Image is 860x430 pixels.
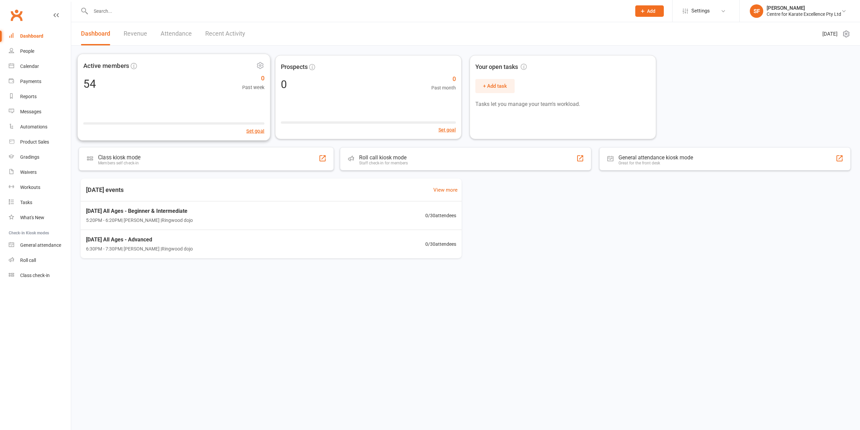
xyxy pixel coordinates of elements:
[9,29,71,44] a: Dashboard
[89,6,627,16] input: Search...
[9,268,71,283] a: Class kiosk mode
[86,207,193,216] span: [DATE] All Ages - Beginner & Intermediate
[8,7,25,24] a: Clubworx
[9,180,71,195] a: Workouts
[9,195,71,210] a: Tasks
[281,62,308,72] span: Prospects
[242,83,264,91] span: Past week
[9,150,71,165] a: Gradings
[750,4,763,18] div: SF
[20,139,49,145] div: Product Sales
[431,84,456,91] span: Past month
[767,11,841,17] div: Centre for Karate Excellence Pty Ltd
[205,22,245,45] a: Recent Activity
[9,44,71,59] a: People
[281,79,287,90] div: 0
[9,119,71,134] a: Automations
[9,253,71,268] a: Roll call
[20,200,32,205] div: Tasks
[98,154,140,161] div: Class kiosk mode
[83,78,96,89] div: 54
[20,215,44,220] div: What's New
[20,79,41,84] div: Payments
[81,22,110,45] a: Dashboard
[20,242,61,248] div: General attendance
[20,94,37,99] div: Reports
[438,126,456,133] button: Set goal
[9,238,71,253] a: General attendance kiosk mode
[161,22,192,45] a: Attendance
[86,245,193,252] span: 6:30PM - 7:30PM | [PERSON_NAME] | Ringwood dojo
[98,161,140,165] div: Members self check-in
[83,61,129,71] span: Active members
[691,3,710,18] span: Settings
[431,74,456,84] span: 0
[242,74,264,84] span: 0
[9,104,71,119] a: Messages
[9,210,71,225] a: What's New
[359,154,408,161] div: Roll call kiosk mode
[9,165,71,180] a: Waivers
[475,62,527,72] span: Your open tasks
[20,64,39,69] div: Calendar
[359,161,408,165] div: Staff check-in for members
[9,74,71,89] a: Payments
[618,161,693,165] div: Great for the front desk
[20,185,40,190] div: Workouts
[20,258,36,263] div: Roll call
[20,33,43,39] div: Dashboard
[86,235,193,244] span: [DATE] All Ages - Advanced
[246,127,264,135] button: Set goal
[647,8,655,14] span: Add
[767,5,841,11] div: [PERSON_NAME]
[20,273,50,278] div: Class check-in
[86,217,193,224] span: 5:20PM - 6:20PM | [PERSON_NAME] | Ringwood dojo
[124,22,147,45] a: Revenue
[475,79,515,93] button: + Add task
[433,186,458,194] a: View more
[475,100,650,109] p: Tasks let you manage your team's workload.
[81,184,129,196] h3: [DATE] events
[822,30,837,38] span: [DATE]
[20,154,39,160] div: Gradings
[20,48,34,54] div: People
[20,169,37,175] div: Waivers
[9,59,71,74] a: Calendar
[9,89,71,104] a: Reports
[9,134,71,150] a: Product Sales
[425,212,456,219] span: 0 / 30 attendees
[618,154,693,161] div: General attendance kiosk mode
[425,240,456,248] span: 0 / 30 attendees
[20,109,41,114] div: Messages
[635,5,664,17] button: Add
[20,124,47,129] div: Automations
